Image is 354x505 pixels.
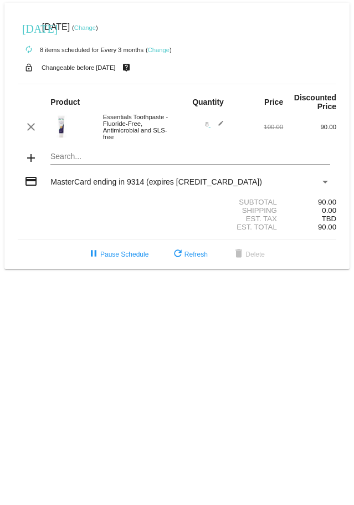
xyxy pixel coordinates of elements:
[205,121,224,127] span: 8
[72,24,98,31] small: ( )
[171,251,208,258] span: Refresh
[232,251,265,258] span: Delete
[318,223,336,231] span: 90.00
[322,206,336,215] span: 0.00
[24,120,38,134] mat-icon: clear
[74,24,96,31] a: Change
[50,98,80,106] strong: Product
[177,206,283,215] div: Shipping
[192,98,224,106] strong: Quantity
[283,198,336,206] div: 90.00
[120,60,133,75] mat-icon: live_help
[223,244,274,264] button: Delete
[24,151,38,165] mat-icon: add
[22,21,35,34] mat-icon: [DATE]
[18,47,143,53] small: 8 items scheduled for Every 3 months
[146,47,172,53] small: ( )
[50,115,73,137] img: B079C5SZ5X.Main-7.png
[22,60,35,75] mat-icon: lock_open
[24,175,38,188] mat-icon: credit_card
[211,120,224,134] mat-icon: edit
[78,244,157,264] button: Pause Schedule
[87,251,148,258] span: Pause Schedule
[264,98,283,106] strong: Price
[232,248,245,261] mat-icon: delete
[98,114,177,140] div: Essentials Toothpaste - Fluoride-Free, Antimicrobial and SLS-free
[87,248,100,261] mat-icon: pause
[22,43,35,57] mat-icon: autorenew
[50,177,262,186] span: MasterCard ending in 9314 (expires [CREDIT_CARD_DATA])
[322,215,336,223] span: TBD
[148,47,170,53] a: Change
[50,152,330,161] input: Search...
[294,93,336,111] strong: Discounted Price
[177,198,283,206] div: Subtotal
[177,215,283,223] div: Est. Tax
[50,177,330,186] mat-select: Payment Method
[283,124,336,130] div: 90.00
[171,248,184,261] mat-icon: refresh
[177,223,283,231] div: Est. Total
[230,124,283,130] div: 100.00
[42,64,116,71] small: Changeable before [DATE]
[162,244,217,264] button: Refresh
